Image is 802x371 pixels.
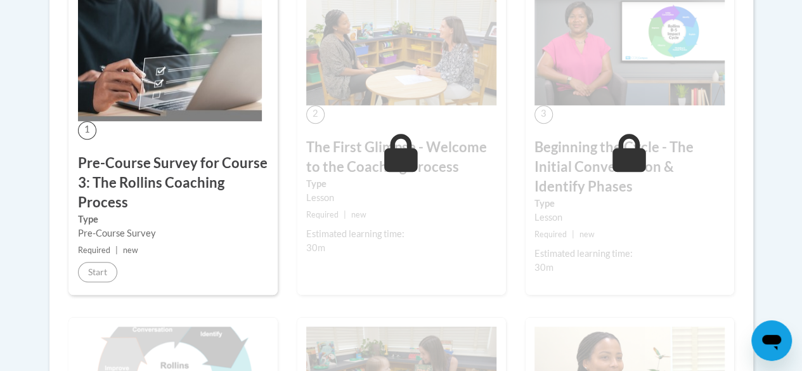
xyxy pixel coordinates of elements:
span: 2 [306,105,325,124]
span: Required [306,210,339,219]
label: Type [306,177,496,191]
span: 1 [78,121,96,140]
span: new [123,245,138,255]
span: 30m [534,262,553,273]
span: | [115,245,118,255]
span: 30m [306,242,325,253]
span: Required [534,230,567,239]
span: | [572,230,574,239]
label: Type [78,212,268,226]
span: new [579,230,595,239]
span: | [344,210,346,219]
div: Lesson [306,191,496,205]
div: Pre-Course Survey [78,226,268,240]
div: Lesson [534,211,725,225]
span: 3 [534,105,553,124]
h3: Beginning the Cycle - The Initial Conversation & Identify Phases [534,138,725,196]
h3: Pre-Course Survey for Course 3: The Rollins Coaching Process [78,153,268,212]
div: Estimated learning time: [306,227,496,241]
span: Required [78,245,110,255]
div: Estimated learning time: [534,247,725,261]
label: Type [534,197,725,211]
button: Start [78,262,117,282]
span: new [351,210,366,219]
iframe: Button to launch messaging window [751,320,792,361]
h3: The First Glimpse - Welcome to the Coaching Process [306,138,496,177]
